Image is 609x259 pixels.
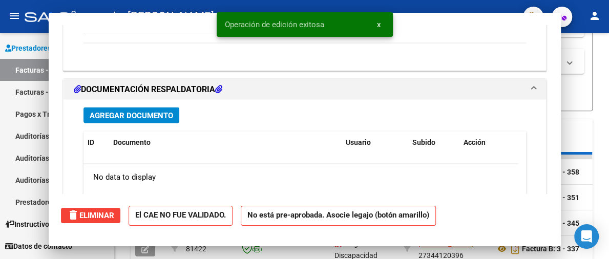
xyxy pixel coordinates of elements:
[574,224,599,249] div: Open Intercom Messenger
[81,5,122,28] span: - ospsip
[459,132,511,154] datatable-header-cell: Acción
[509,241,522,257] i: Descargar documento
[64,79,546,100] mat-expansion-panel-header: DOCUMENTACIÓN RESPALDATORIA
[74,83,222,96] h1: DOCUMENTACIÓN RESPALDATORIA
[67,211,114,220] span: Eliminar
[122,5,214,28] span: - [PERSON_NAME]
[5,42,98,54] span: Prestadores / Proveedores
[186,245,206,253] span: 81422
[408,132,459,154] datatable-header-cell: Subido
[369,15,389,34] button: x
[241,206,436,226] strong: No está pre-aprobada. Asocie legajo (botón amarillo)
[412,138,435,146] span: Subido
[83,107,179,123] button: Agregar Documento
[109,132,342,154] datatable-header-cell: Documento
[61,208,120,223] button: Eliminar
[225,19,324,30] span: Operación de edición exitosa
[589,10,601,22] mat-icon: person
[377,20,381,29] span: x
[5,241,72,252] span: Datos de contacto
[113,138,151,146] span: Documento
[346,138,371,146] span: Usuario
[88,138,94,146] span: ID
[522,245,579,253] strong: Factura B: 3 - 337
[83,132,109,154] datatable-header-cell: ID
[129,206,233,226] strong: El CAE NO FUE VALIDADO.
[464,138,486,146] span: Acción
[418,240,473,248] span: [PERSON_NAME]
[8,10,20,22] mat-icon: menu
[83,164,518,190] div: No data to display
[67,209,79,221] mat-icon: delete
[5,219,53,230] span: Instructivos
[342,132,408,154] datatable-header-cell: Usuario
[90,111,173,120] span: Agregar Documento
